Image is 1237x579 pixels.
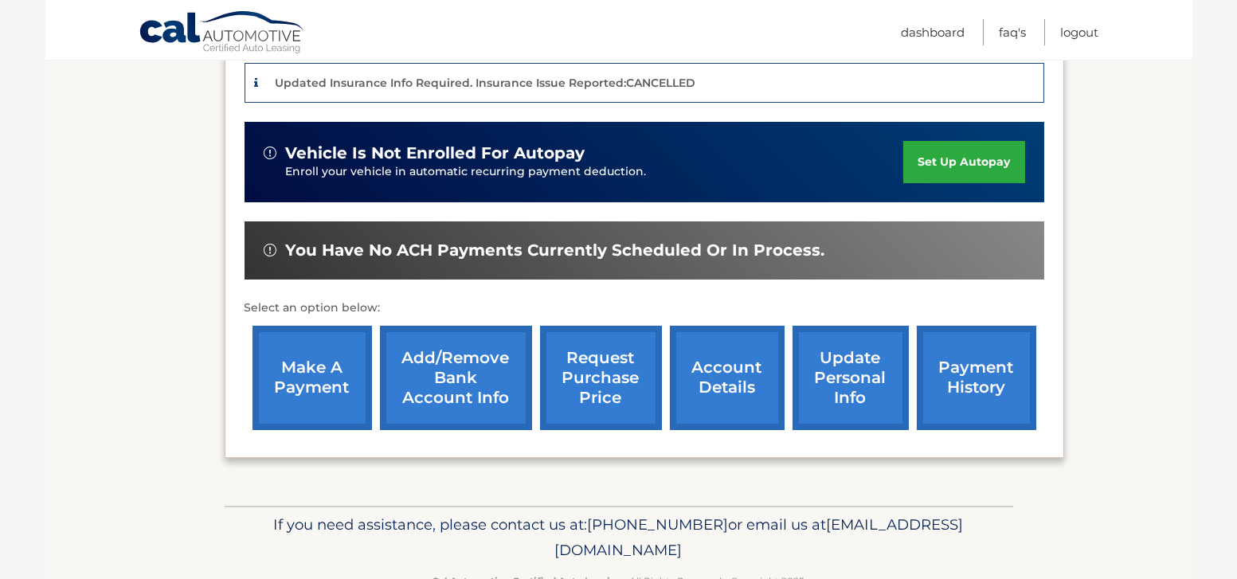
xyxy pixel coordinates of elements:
[902,19,965,45] a: Dashboard
[264,244,276,256] img: alert-white.svg
[245,299,1044,318] p: Select an option below:
[588,515,729,534] span: [PHONE_NUMBER]
[139,10,306,57] a: Cal Automotive
[793,326,909,430] a: update personal info
[286,163,904,181] p: Enroll your vehicle in automatic recurring payment deduction.
[670,326,785,430] a: account details
[1000,19,1027,45] a: FAQ's
[1061,19,1099,45] a: Logout
[264,147,276,159] img: alert-white.svg
[276,76,696,90] p: Updated Insurance Info Required. Insurance Issue Reported:CANCELLED
[286,143,585,163] span: vehicle is not enrolled for autopay
[540,326,662,430] a: request purchase price
[252,326,372,430] a: make a payment
[903,141,1024,183] a: set up autopay
[235,512,1003,563] p: If you need assistance, please contact us at: or email us at
[286,241,825,260] span: You have no ACH payments currently scheduled or in process.
[380,326,532,430] a: Add/Remove bank account info
[917,326,1036,430] a: payment history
